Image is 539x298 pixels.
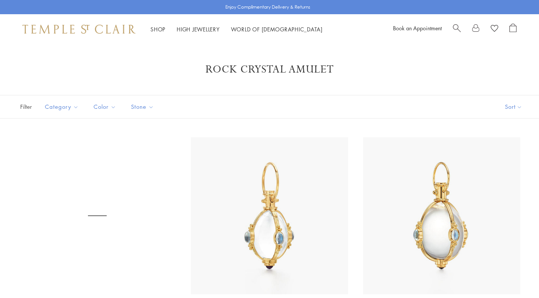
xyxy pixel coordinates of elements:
[19,137,176,294] a: 18K Archival Amulet
[150,25,323,34] nav: Main navigation
[177,25,220,33] a: High JewelleryHigh Jewellery
[90,102,122,111] span: Color
[509,24,517,35] a: Open Shopping Bag
[88,98,122,115] button: Color
[491,24,498,35] a: View Wishlist
[22,25,135,34] img: Temple St. Clair
[225,3,310,11] p: Enjoy Complimentary Delivery & Returns
[41,102,84,111] span: Category
[393,24,442,32] a: Book an Appointment
[30,63,509,76] h1: Rock Crystal Amulet
[125,98,159,115] button: Stone
[363,137,520,294] img: P54801-E18BM
[39,98,84,115] button: Category
[231,25,323,33] a: World of [DEMOGRAPHIC_DATA]World of [DEMOGRAPHIC_DATA]
[502,263,532,291] iframe: Gorgias live chat messenger
[453,24,461,35] a: Search
[191,137,348,294] img: P54801-E18BM
[150,25,165,33] a: ShopShop
[488,95,539,118] button: Show sort by
[127,102,159,111] span: Stone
